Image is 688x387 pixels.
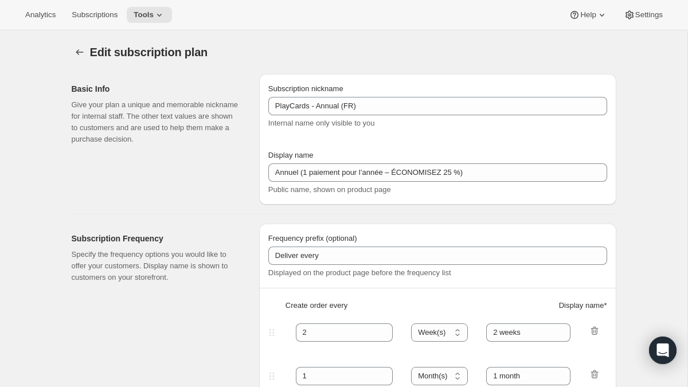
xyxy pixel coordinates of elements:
[268,247,607,265] input: Deliver every
[268,97,607,115] input: Subscribe & Save
[72,99,241,145] p: Give your plan a unique and memorable nickname for internal staff. The other text values are show...
[580,10,596,19] span: Help
[72,233,241,244] h2: Subscription Frequency
[562,7,614,23] button: Help
[65,7,124,23] button: Subscriptions
[134,10,154,19] span: Tools
[127,7,172,23] button: Tools
[72,249,241,283] p: Specify the frequency options you would like to offer your customers. Display name is shown to cu...
[18,7,62,23] button: Analytics
[268,84,343,93] span: Subscription nickname
[72,10,118,19] span: Subscriptions
[72,44,88,60] button: Subscription plans
[268,268,451,277] span: Displayed on the product page before the frequency list
[90,46,208,58] span: Edit subscription plan
[486,367,570,385] input: 1 month
[559,300,607,311] span: Display name *
[617,7,670,23] button: Settings
[268,119,375,127] span: Internal name only visible to you
[72,83,241,95] h2: Basic Info
[486,323,570,342] input: 1 month
[268,185,391,194] span: Public name, shown on product page
[268,163,607,182] input: Subscribe & Save
[649,337,677,364] div: Open Intercom Messenger
[268,234,357,243] span: Frequency prefix (optional)
[286,300,347,311] span: Create order every
[268,151,314,159] span: Display name
[635,10,663,19] span: Settings
[25,10,56,19] span: Analytics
